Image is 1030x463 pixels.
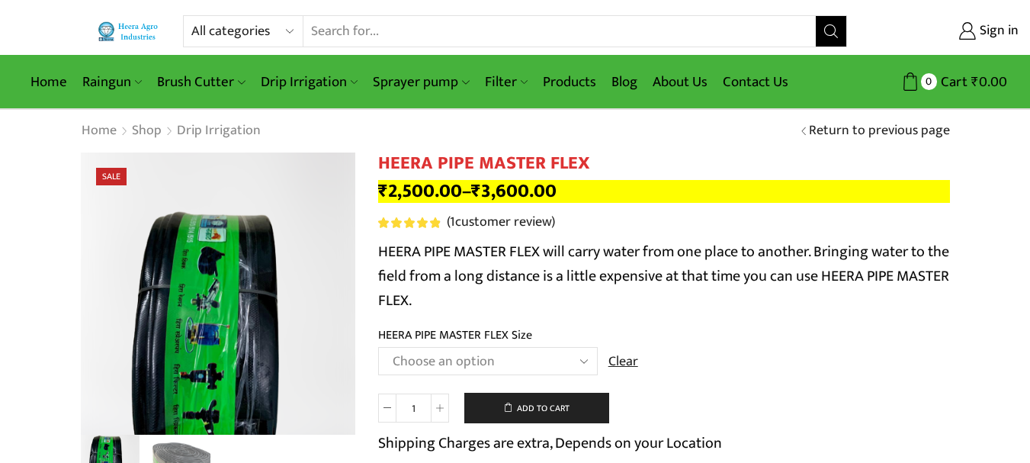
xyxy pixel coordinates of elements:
p: Shipping Charges are extra, Depends on your Location [378,431,722,455]
a: Drip Irrigation [176,121,262,141]
a: Drip Irrigation [253,64,365,100]
a: Home [81,121,117,141]
a: Contact Us [715,64,796,100]
a: Blog [604,64,645,100]
span: 1 [378,217,443,228]
p: – [378,180,950,203]
div: Rated 5.00 out of 5 [378,217,440,228]
span: 1 [450,211,455,233]
a: Shop [131,121,162,141]
a: Raingun [75,64,149,100]
a: 0 Cart ₹0.00 [862,68,1007,96]
span: ₹ [471,175,481,207]
h1: HEERA PIPE MASTER FLEX [378,153,950,175]
input: Product quantity [396,394,431,423]
a: Return to previous page [809,121,950,141]
input: Search for... [303,16,815,47]
a: (1customer review) [447,213,555,233]
span: Cart [937,72,967,92]
p: HEERA PIPE MASTER FLEX will carry water from one place to another. Bringing water to the field fr... [378,240,950,313]
a: Filter [477,64,535,100]
a: Sprayer pump [365,64,476,100]
bdi: 2,500.00 [378,175,462,207]
nav: Breadcrumb [81,121,262,141]
span: Sale [96,168,127,185]
button: Add to cart [464,393,609,423]
label: HEERA PIPE MASTER FLEX Size [378,326,532,344]
span: ₹ [971,70,979,94]
a: Clear options [608,352,638,372]
a: About Us [645,64,715,100]
a: Products [535,64,604,100]
span: Rated out of 5 based on customer rating [378,217,440,228]
a: Home [23,64,75,100]
bdi: 3,600.00 [471,175,557,207]
span: 0 [921,73,937,89]
a: Brush Cutter [149,64,252,100]
a: Sign in [870,18,1019,45]
button: Search button [816,16,846,47]
bdi: 0.00 [971,70,1007,94]
span: Sign in [976,21,1019,41]
span: ₹ [378,175,388,207]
